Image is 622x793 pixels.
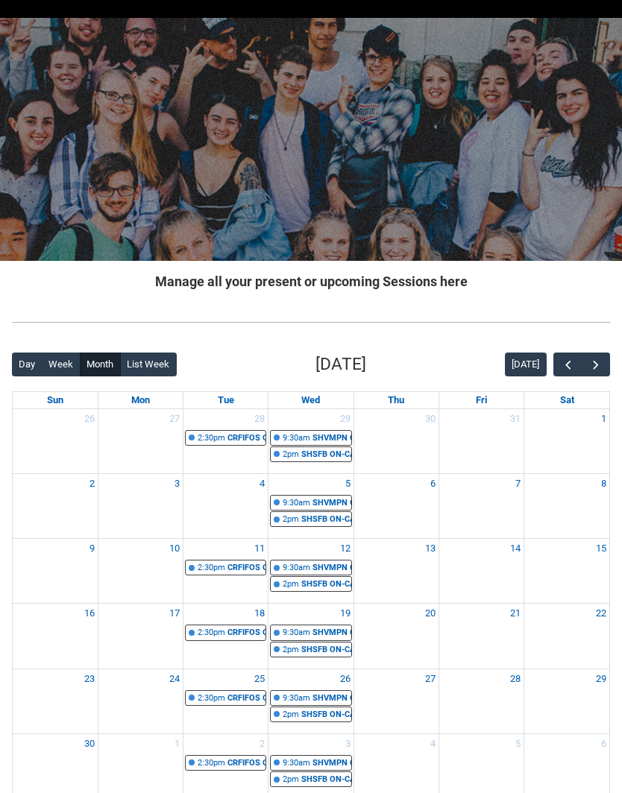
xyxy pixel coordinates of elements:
[283,432,310,443] div: 9:30am
[301,578,351,590] div: SHSFB ON-CAMPUS Sustainable Fashion Business STAGE 1 | Studio 8/Materials Library ([PERSON_NAME][...
[98,409,183,474] td: Go to October 27, 2025
[312,627,351,638] div: SHVMPN ON-CAMPUS Visual Merchandising and Productive Narratives STAGE 2 GROUP 1 | Studio 5 ([PERS...
[198,757,225,768] div: 2:30pm
[553,353,582,377] button: Previous Month
[507,669,524,689] a: Go to November 28, 2025
[593,539,609,558] a: Go to November 15, 2025
[183,669,268,733] td: Go to November 25, 2025
[81,604,98,623] a: Go to November 16, 2025
[257,734,268,753] a: Go to December 2, 2025
[312,757,351,768] div: SHVMPN ON-CAMPUS Visual Merchandising and Productive Narratives STAGE 2 GROUP 1 | Studio 5 ([PERS...
[312,692,351,704] div: SHVMPN ON-CAMPUS Visual Merchandising and Productive Narratives STAGE 2 GROUP 1 | Studio 5 ([PERS...
[227,627,266,638] div: CRFIFOS ON-CAMPUS Industry Foundations (Tutorial 5) | Room 105 ([GEOGRAPHIC_DATA].) (capacity x30...
[422,669,439,689] a: Go to November 27, 2025
[81,669,98,689] a: Go to November 23, 2025
[439,539,524,604] td: Go to November 14, 2025
[598,734,609,753] a: Go to December 6, 2025
[13,604,98,669] td: Go to November 16, 2025
[13,669,98,733] td: Go to November 23, 2025
[301,449,351,460] div: SHSFB ON-CAMPUS Sustainable Fashion Business STAGE 1 | Studio 8/Materials Library ([PERSON_NAME][...
[427,734,439,753] a: Go to December 4, 2025
[251,604,268,623] a: Go to November 18, 2025
[283,562,310,573] div: 9:30am
[120,353,177,376] button: List Week
[354,539,439,604] td: Go to November 13, 2025
[268,473,354,538] td: Go to November 5, 2025
[298,392,323,408] a: Wednesday
[524,473,609,538] td: Go to November 8, 2025
[354,409,439,474] td: Go to October 30, 2025
[283,709,299,720] div: 2pm
[315,353,366,376] h2: [DATE]
[507,539,524,558] a: Go to November 14, 2025
[172,734,183,753] a: Go to December 1, 2025
[268,409,354,474] td: Go to October 29, 2025
[439,473,524,538] td: Go to November 7, 2025
[268,604,354,669] td: Go to November 19, 2025
[598,474,609,493] a: Go to November 8, 2025
[198,692,225,704] div: 2:30pm
[183,604,268,669] td: Go to November 18, 2025
[337,669,354,689] a: Go to November 26, 2025
[198,627,225,638] div: 2:30pm
[354,473,439,538] td: Go to November 6, 2025
[128,392,153,408] a: Monday
[283,627,310,638] div: 9:30am
[301,514,351,525] div: SHSFB ON-CAMPUS Sustainable Fashion Business STAGE 1 | Studio 8/Materials Library ([PERSON_NAME][...
[183,409,268,474] td: Go to October 28, 2025
[439,669,524,733] td: Go to November 28, 2025
[268,669,354,733] td: Go to November 26, 2025
[227,562,266,573] div: CRFIFOS ON-CAMPUS Industry Foundations (Tutorial 5) | Room 105 ([GEOGRAPHIC_DATA].) (capacity x30...
[301,644,351,655] div: SHSFB ON-CAMPUS Sustainable Fashion Business STAGE 1 | Studio 8/Materials Library ([PERSON_NAME][...
[422,604,439,623] a: Go to November 20, 2025
[227,757,266,768] div: CRFIFOS ON-CAMPUS Industry Foundations (Tutorial 5) | Room 105 ([GEOGRAPHIC_DATA].) (capacity x30...
[337,539,354,558] a: Go to November 12, 2025
[512,474,524,493] a: Go to November 7, 2025
[283,578,299,590] div: 2pm
[166,604,183,623] a: Go to November 17, 2025
[81,409,98,429] a: Go to October 26, 2025
[42,353,81,376] button: Week
[13,409,98,474] td: Go to October 26, 2025
[385,392,407,408] a: Thursday
[507,604,524,623] a: Go to November 21, 2025
[283,757,310,768] div: 9:30am
[251,539,268,558] a: Go to November 11, 2025
[80,353,121,376] button: Month
[439,409,524,474] td: Go to October 31, 2025
[582,353,610,377] button: Next Month
[12,317,610,327] img: REDU_GREY_LINE
[268,539,354,604] td: Go to November 12, 2025
[283,497,310,508] div: 9:30am
[301,774,351,785] div: SHSFB ON-CAMPUS Sustainable Fashion Business STAGE 1 | Studio 8/Materials Library ([PERSON_NAME][...
[12,273,610,291] h2: Manage all your present or upcoming Sessions here
[524,409,609,474] td: Go to November 1, 2025
[598,409,609,429] a: Go to November 1, 2025
[183,473,268,538] td: Go to November 4, 2025
[312,562,351,573] div: SHVMPN ON-CAMPUS Visual Merchandising and Productive Narratives STAGE 2 GROUP 1 | Studio 5 ([PERS...
[422,539,439,558] a: Go to November 13, 2025
[98,473,183,538] td: Go to November 3, 2025
[301,709,351,720] div: SHSFB ON-CAMPUS Sustainable Fashion Business STAGE 1 | Studio 8/Materials Library ([PERSON_NAME][...
[227,692,266,704] div: CRFIFOS ON-CAMPUS Industry Foundations (Tutorial 5) | Room 105 ([GEOGRAPHIC_DATA].) (capacity x30...
[593,604,609,623] a: Go to November 22, 2025
[44,392,66,408] a: Sunday
[198,562,225,573] div: 2:30pm
[473,392,490,408] a: Friday
[439,604,524,669] td: Go to November 21, 2025
[524,539,609,604] td: Go to November 15, 2025
[312,432,351,443] div: SHVMPN ON-CAMPUS Visual Merchandising and Productive Narratives STAGE 2 GROUP 1 | Studio 5 ([PERS...
[13,539,98,604] td: Go to November 9, 2025
[593,669,609,689] a: Go to November 29, 2025
[505,353,547,376] button: [DATE]
[251,409,268,429] a: Go to October 28, 2025
[283,644,299,655] div: 2pm
[337,604,354,623] a: Go to November 19, 2025
[312,497,351,508] div: SHVMPN ON-CAMPUS Visual Merchandising and Productive Narratives STAGE 2 GROUP 1 | Studio 5 ([PERS...
[557,392,577,408] a: Saturday
[354,604,439,669] td: Go to November 20, 2025
[524,669,609,733] td: Go to November 29, 2025
[427,474,439,493] a: Go to November 6, 2025
[87,474,98,493] a: Go to November 2, 2025
[283,692,310,704] div: 9:30am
